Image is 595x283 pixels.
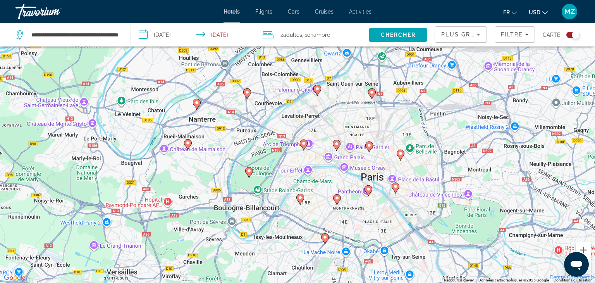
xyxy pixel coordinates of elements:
button: Select check in and out date [131,23,254,47]
span: Carte [543,29,561,40]
span: 2 [280,29,302,40]
button: Change currency [529,7,548,18]
a: Conditions d'utilisation (s'ouvre dans un nouvel onglet) [554,278,593,282]
a: Hotels [224,9,240,15]
button: Toggle map [561,31,580,38]
span: Plus grandes économies [441,31,534,38]
button: Raccourcis clavier [444,278,474,283]
a: Travorium [15,2,93,22]
input: Search hotel destination [31,29,119,41]
button: Filters [495,26,535,43]
a: Activities [349,9,371,15]
span: fr [503,9,510,16]
span: Chambre [307,32,330,38]
span: Filtre [501,31,523,38]
span: MZ [564,8,575,16]
button: Travelers: 2 adults, 0 children [254,23,370,47]
button: User Menu [559,3,580,20]
button: Change language [503,7,517,18]
a: Cars [288,9,299,15]
a: Ouvrir cette zone dans Google Maps (dans une nouvelle fenêtre) [2,273,28,283]
a: Flights [255,9,272,15]
span: Adultes [283,32,302,38]
img: Google [2,273,28,283]
span: USD [529,9,540,16]
span: Chercher [381,32,416,38]
mat-select: Sort by [441,30,480,39]
span: Données cartographiques ©2025 Google [478,278,549,282]
button: Zoom avant [576,242,591,258]
a: Cruises [315,9,334,15]
button: Search [369,28,427,42]
span: , 1 [302,29,330,40]
iframe: Bouton de lancement de la fenêtre de messagerie [564,252,589,277]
